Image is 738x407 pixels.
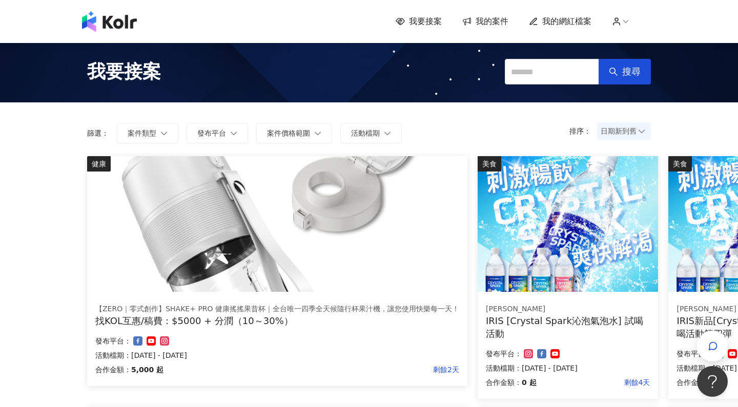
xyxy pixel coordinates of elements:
span: 發布平台 [197,129,226,137]
img: logo [82,11,137,32]
div: IRIS [Crystal Spark沁泡氣泡水] 試喝活動 [486,314,650,340]
span: 搜尋 [622,66,641,77]
img: 【ZERO｜零式創作】SHAKE+ pro 健康搖搖果昔杯｜全台唯一四季全天候隨行杯果汁機，讓您使用快樂每一天！ [87,156,467,292]
button: 案件價格範圍 [256,123,332,143]
img: Crystal Spark 沁泡氣泡水 [478,156,658,292]
span: 我要接案 [87,59,161,84]
p: 發布平台： [95,335,131,347]
p: 剩餘2天 [163,363,459,376]
button: 搜尋 [599,59,651,84]
a: 我要接案 [396,16,442,27]
span: 我要接案 [409,16,442,27]
p: 活動檔期：[DATE] - [DATE] [486,362,650,374]
span: 活動檔期 [351,129,380,137]
p: 活動檔期：[DATE] - [DATE] [95,349,459,361]
span: search [609,67,618,76]
span: 案件類型 [128,129,156,137]
p: 排序： [569,127,597,135]
button: 發布平台 [187,123,248,143]
div: 美食 [668,156,692,172]
div: 美食 [478,156,501,172]
span: 案件價格範圍 [267,129,310,137]
p: 合作金額： [486,376,522,389]
p: 合作金額： [676,376,712,389]
button: 活動檔期 [340,123,402,143]
p: 5,000 起 [131,363,163,376]
p: 發布平台： [486,348,522,360]
p: 合作金額： [95,363,131,376]
button: 案件類型 [117,123,178,143]
div: [PERSON_NAME] [486,304,650,314]
p: 0 起 [522,376,537,389]
p: 發布平台： [676,348,712,360]
span: 我的網紅檔案 [542,16,591,27]
span: 我的案件 [476,16,508,27]
div: 健康 [87,156,111,172]
div: 找KOL互惠/稿費：$5000 + 分潤（10～30%） [95,314,459,327]
iframe: Help Scout Beacon - Open [697,366,728,397]
p: 篩選： [87,129,109,137]
span: 日期新到舊 [601,123,647,139]
div: 【ZERO｜零式創作】SHAKE+ PRO 健康搖搖果昔杯｜全台唯一四季全天候隨行杯果汁機，讓您使用快樂每一天！ [95,304,459,314]
p: 剩餘4天 [537,376,650,389]
a: 我的案件 [462,16,508,27]
a: 我的網紅檔案 [529,16,591,27]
